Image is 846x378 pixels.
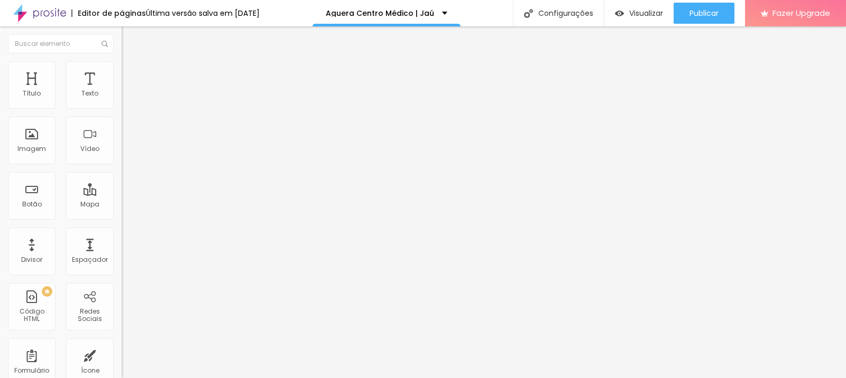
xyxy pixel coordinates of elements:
[674,3,734,24] button: Publicar
[615,9,624,18] img: view-1.svg
[773,8,830,17] span: Fazer Upgrade
[81,90,98,97] div: Texto
[81,367,99,374] div: Ícone
[69,308,111,323] div: Redes Sociais
[326,10,434,17] p: Aguera Centro Médico | Jaú
[122,26,846,378] iframe: Editor
[22,201,42,208] div: Botão
[146,10,260,17] div: Última versão salva em [DATE]
[80,201,99,208] div: Mapa
[72,256,108,263] div: Espaçador
[102,41,108,47] img: Icone
[8,34,114,53] input: Buscar elemento
[71,10,146,17] div: Editor de páginas
[689,9,719,17] span: Publicar
[604,3,674,24] button: Visualizar
[17,145,46,153] div: Imagem
[80,145,99,153] div: Vídeo
[524,9,533,18] img: Icone
[21,256,42,263] div: Divisor
[629,9,663,17] span: Visualizar
[11,308,52,323] div: Código HTML
[23,90,41,97] div: Título
[14,367,49,374] div: Formulário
